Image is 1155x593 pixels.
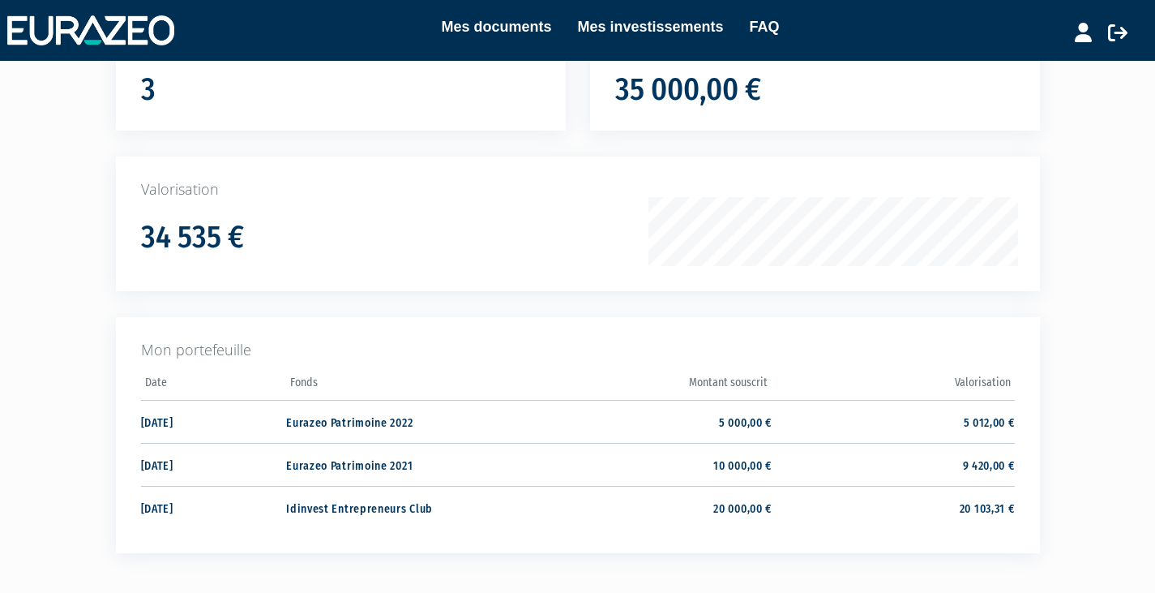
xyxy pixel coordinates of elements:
h1: 3 [141,73,156,107]
th: Fonds [286,371,528,401]
th: Date [141,371,287,401]
td: 5 012,00 € [772,400,1014,443]
p: Valorisation [141,179,1015,200]
h1: 34 535 € [141,221,244,255]
img: 1732889491-logotype_eurazeo_blanc_rvb.png [7,15,174,45]
a: Mes documents [441,15,551,38]
td: [DATE] [141,443,287,486]
th: Montant souscrit [529,371,772,401]
td: 10 000,00 € [529,443,772,486]
td: 9 420,00 € [772,443,1014,486]
h1: 35 000,00 € [615,73,761,107]
td: [DATE] [141,400,287,443]
a: FAQ [750,15,780,38]
p: Mon portefeuille [141,340,1015,361]
td: Eurazeo Patrimoine 2022 [286,400,528,443]
td: Eurazeo Patrimoine 2021 [286,443,528,486]
td: 5 000,00 € [529,400,772,443]
td: Idinvest Entrepreneurs Club [286,486,528,529]
td: 20 103,31 € [772,486,1014,529]
th: Valorisation [772,371,1014,401]
td: 20 000,00 € [529,486,772,529]
a: Mes investissements [577,15,723,38]
td: [DATE] [141,486,287,529]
